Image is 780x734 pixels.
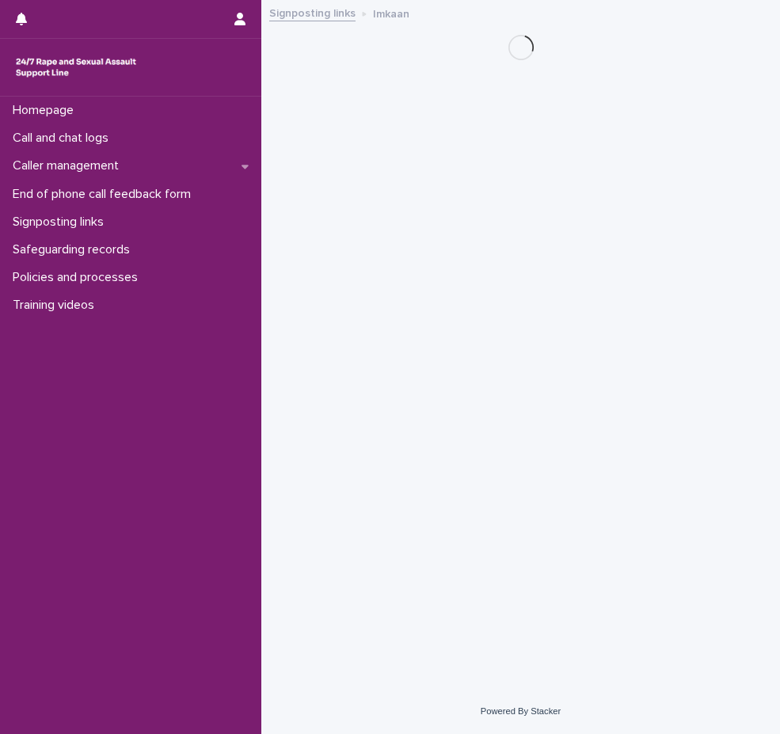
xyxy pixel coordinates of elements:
[6,215,116,230] p: Signposting links
[481,706,561,716] a: Powered By Stacker
[6,187,204,202] p: End of phone call feedback form
[6,131,121,146] p: Call and chat logs
[13,51,139,83] img: rhQMoQhaT3yELyF149Cw
[6,158,131,173] p: Caller management
[269,3,356,21] a: Signposting links
[6,298,107,313] p: Training videos
[373,4,409,21] p: Imkaan
[6,103,86,118] p: Homepage
[6,270,150,285] p: Policies and processes
[6,242,143,257] p: Safeguarding records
